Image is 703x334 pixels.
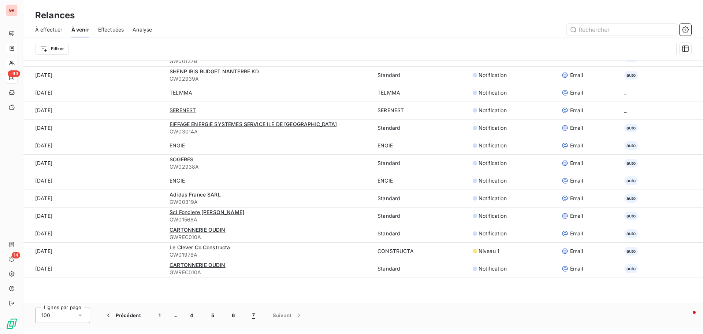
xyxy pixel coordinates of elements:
[170,191,221,198] span: Adidas France SARL
[373,119,468,137] td: Standard
[624,176,638,185] span: auto
[624,229,638,238] span: auto
[373,154,468,172] td: Standard
[23,242,165,260] td: [DATE]
[170,75,369,82] span: GW02939A
[624,212,638,220] span: auto
[678,309,696,327] iframe: Intercom live chat
[23,172,165,190] td: [DATE]
[170,121,337,127] span: EIFFAGE ENERGIE SYSTEMES SERVICE ILE DE [GEOGRAPHIC_DATA]
[479,212,507,220] span: Notification
[624,71,638,80] span: auto
[570,107,583,114] span: Email
[373,207,468,225] td: Standard
[373,172,468,190] td: ENGIE
[373,225,468,242] td: Standard
[150,308,170,323] button: 1
[570,159,583,167] span: Email
[570,71,583,79] span: Email
[624,141,638,150] span: auto
[8,70,20,77] span: +99
[23,190,165,207] td: [DATE]
[6,318,18,330] img: Logo LeanPay
[567,24,677,36] input: Rechercher
[170,209,244,215] span: Sci Fonciere [PERSON_NAME]
[202,308,223,323] button: 5
[170,309,181,321] span: …
[624,107,626,113] span: _
[479,177,507,184] span: Notification
[570,230,583,237] span: Email
[170,68,259,74] span: SHENP IBIS BUDGET NANTERRE KD
[170,107,196,114] span: SERENEST
[373,66,468,84] td: Standard
[479,107,507,114] span: Notification
[170,198,369,206] span: GW00319A
[170,227,226,233] span: CARTONNERIE OUDIN
[170,244,230,250] span: Le Clever Co Constructa
[570,247,583,255] span: Email
[41,312,50,319] span: 100
[479,265,507,272] span: Notification
[624,124,638,132] span: auto
[624,89,626,96] span: _
[570,142,583,149] span: Email
[252,312,255,319] span: 7
[170,142,185,149] span: ENGIE
[170,216,369,223] span: GW01568A
[12,252,20,258] span: 14
[23,66,165,84] td: [DATE]
[570,177,583,184] span: Email
[570,195,583,202] span: Email
[133,26,152,33] span: Analyse
[373,102,468,119] td: SERENEST
[570,89,583,96] span: Email
[479,195,507,202] span: Notification
[170,163,369,170] span: GW02938A
[479,159,507,167] span: Notification
[35,26,63,33] span: À effectuer
[96,308,150,323] button: Précédent
[98,26,124,33] span: Effectuées
[23,137,165,154] td: [DATE]
[170,234,369,241] span: GWREC010A
[23,119,165,137] td: [DATE]
[23,207,165,225] td: [DATE]
[170,58,369,65] span: GW00137B
[23,102,165,119] td: [DATE]
[6,4,18,16] div: GR
[170,128,369,135] span: GW03014A
[479,71,507,79] span: Notification
[170,269,369,276] span: GWREC010A
[170,251,369,258] span: GW01978A
[23,225,165,242] td: [DATE]
[570,124,583,132] span: Email
[479,230,507,237] span: Notification
[35,9,75,22] h3: Relances
[624,264,638,273] span: auto
[570,265,583,272] span: Email
[71,26,89,33] span: À venir
[624,159,638,168] span: auto
[264,308,312,323] button: Suivant
[23,260,165,278] td: [DATE]
[624,194,638,203] span: auto
[243,308,264,323] button: 7
[23,154,165,172] td: [DATE]
[170,156,193,162] span: SOGERES
[373,260,468,278] td: Standard
[223,308,243,323] button: 6
[373,242,468,260] td: CONSTRUCTA
[479,89,507,96] span: Notification
[479,247,499,255] span: Niveau 1
[23,84,165,102] td: [DATE]
[373,137,468,154] td: ENGIE
[624,247,638,256] span: auto
[373,84,468,102] td: TELMMA
[479,142,507,149] span: Notification
[479,124,507,132] span: Notification
[170,89,192,96] span: TELMMA
[170,177,185,184] span: ENGIE
[35,43,69,55] button: Filtrer
[170,262,226,268] span: CARTONNERIE OUDIN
